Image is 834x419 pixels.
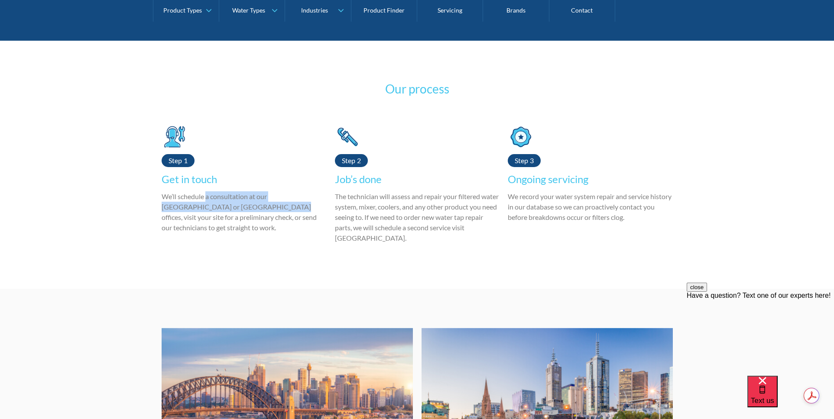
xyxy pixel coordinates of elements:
[342,154,355,167] div: Step
[232,7,265,14] div: Water Types
[335,191,500,243] p: The technician will assess and repair your filtered water system, mixer, coolers, and any other p...
[162,122,188,152] img: customer support
[508,191,672,222] p: We record your water system repair and service history in our database so we can proactively cont...
[335,171,382,187] h4: Job’s done
[335,122,361,152] img: Wrench
[169,154,182,167] div: Step
[508,171,588,187] h4: Ongoing servicing
[162,80,673,98] h3: Our process
[687,283,834,387] iframe: podium webchat widget prompt
[162,171,217,187] h4: Get in touch
[747,376,834,419] iframe: podium webchat widget bubble
[515,154,528,167] div: Step
[163,7,202,14] div: Product Types
[508,122,534,152] img: Badge
[301,7,328,14] div: Industries
[162,191,326,233] p: We’ll schedule a consultation at our [GEOGRAPHIC_DATA] or [GEOGRAPHIC_DATA] offices, visit your s...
